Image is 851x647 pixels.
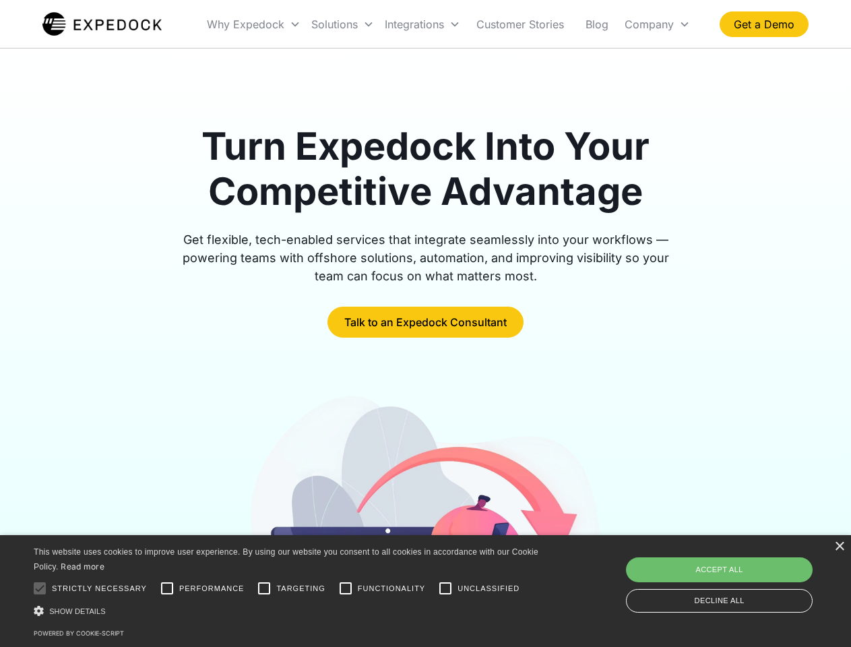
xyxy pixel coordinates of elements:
[627,501,851,647] iframe: Chat Widget
[167,230,685,285] div: Get flexible, tech-enabled services that integrate seamlessly into your workflows — powering team...
[379,1,466,47] div: Integrations
[52,583,147,594] span: Strictly necessary
[42,11,162,38] img: Expedock Logo
[61,561,104,572] a: Read more
[306,1,379,47] div: Solutions
[311,18,358,31] div: Solutions
[201,1,306,47] div: Why Expedock
[34,547,538,572] span: This website uses cookies to improve user experience. By using our website you consent to all coo...
[179,583,245,594] span: Performance
[34,604,543,618] div: Show details
[625,18,674,31] div: Company
[619,1,695,47] div: Company
[167,124,685,214] h1: Turn Expedock Into Your Competitive Advantage
[575,1,619,47] a: Blog
[358,583,425,594] span: Functionality
[42,11,162,38] a: home
[276,583,325,594] span: Targeting
[49,607,106,615] span: Show details
[385,18,444,31] div: Integrations
[466,1,575,47] a: Customer Stories
[34,629,124,637] a: Powered by cookie-script
[720,11,809,37] a: Get a Demo
[207,18,284,31] div: Why Expedock
[327,307,524,338] a: Talk to an Expedock Consultant
[458,583,519,594] span: Unclassified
